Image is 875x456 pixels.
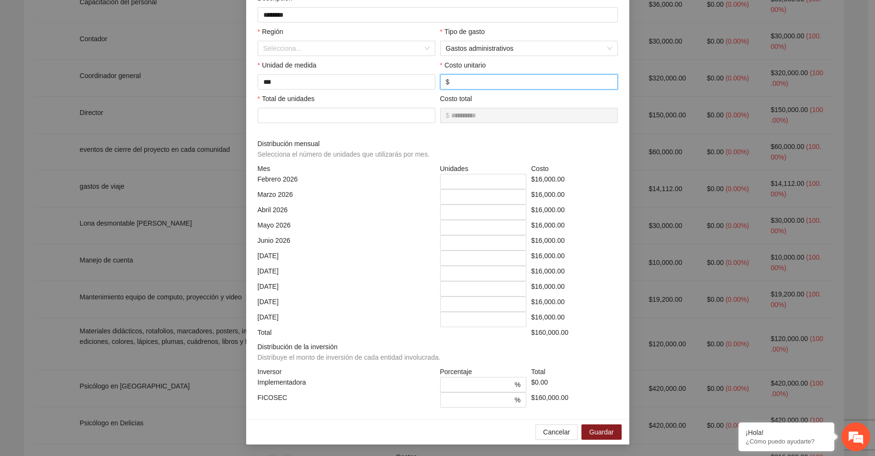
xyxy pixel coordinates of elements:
label: Total de unidades [258,93,315,104]
label: Costo total [440,93,472,104]
label: Costo unitario [440,60,486,70]
span: Distribución mensual [258,138,433,160]
div: Implementadora [255,377,438,392]
span: Cancelar [543,427,570,437]
button: Cancelar [535,424,578,440]
div: [DATE] [255,312,438,327]
div: $16,000.00 [529,174,620,189]
span: Distribuye el monto de inversión de cada entidad involucrada. [258,353,441,361]
div: $16,000.00 [529,220,620,235]
div: Mayo 2026 [255,220,438,235]
label: Unidad de medida [258,60,317,70]
div: $16,000.00 [529,205,620,220]
span: Guardar [589,427,614,437]
span: $ [446,77,450,87]
div: Mes [255,163,438,174]
div: [DATE] [255,296,438,312]
div: ¡Hola! [746,429,827,436]
div: $16,000.00 [529,266,620,281]
div: Total [529,366,620,377]
div: FICOSEC [255,392,438,408]
span: Gastos administrativos [446,41,612,56]
label: Tipo de gasto [440,26,485,37]
div: [DATE] [255,251,438,266]
span: $ [446,110,450,121]
div: Unidades [438,163,529,174]
p: ¿Cómo puedo ayudarte? [746,438,827,445]
span: Distribución de la inversión [258,342,444,363]
div: Junio 2026 [255,235,438,251]
div: $160,000.00 [529,327,620,338]
div: $16,000.00 [529,235,620,251]
div: $16,000.00 [529,189,620,205]
label: Región [258,26,284,37]
button: Guardar [581,424,621,440]
div: $0.00 [529,377,620,392]
div: Costo [529,163,620,174]
div: $16,000.00 [529,281,620,296]
div: Minimizar ventana de chat en vivo [157,5,180,28]
div: $16,000.00 [529,312,620,327]
div: [DATE] [255,281,438,296]
div: Abril 2026 [255,205,438,220]
div: Marzo 2026 [255,189,438,205]
div: Chatee con nosotros ahora [50,49,161,61]
div: $16,000.00 [529,251,620,266]
div: $16,000.00 [529,296,620,312]
div: [DATE] [255,266,438,281]
span: % [515,379,521,390]
div: Porcentaje [438,366,529,377]
span: % [515,395,521,405]
div: Febrero 2026 [255,174,438,189]
span: Selecciona el número de unidades que utilizarás por mes. [258,150,430,158]
div: Inversor [255,366,438,377]
span: Estamos en línea. [56,128,132,225]
div: $160,000.00 [529,392,620,408]
textarea: Escriba su mensaje y pulse “Intro” [5,262,182,295]
div: Total [255,327,438,338]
